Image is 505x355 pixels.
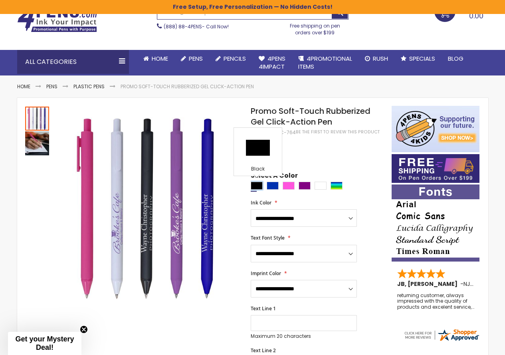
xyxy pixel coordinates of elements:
[267,182,279,190] div: Blue
[392,184,479,262] img: font-personalization-examples
[251,305,276,312] span: Text Line 1
[251,347,276,354] span: Text Line 2
[251,171,298,182] span: Select A Color
[25,106,50,131] div: Promo Soft-Touch Rubberized Gel Click-Action Pen
[392,106,479,152] img: 4pens 4 kids
[397,280,460,288] span: JB, [PERSON_NAME]
[469,11,483,21] span: 0.00
[358,50,394,67] a: Rush
[281,20,349,36] div: Free shipping on pen orders over $199
[15,335,74,351] span: Get your Mystery Deal!
[292,50,358,76] a: 4PROMOTIONALITEMS
[315,182,327,190] div: White
[251,333,357,339] p: Maximum 20 characters
[174,50,209,67] a: Pens
[80,325,88,333] button: Close teaser
[164,23,229,30] span: - Call Now!
[252,50,292,76] a: 4Pens4impact
[403,328,480,342] img: 4pens.com widget logo
[251,182,263,190] div: Black
[73,83,105,90] a: Plastic Pens
[251,199,271,206] span: Ink Color
[442,50,470,67] a: Blog
[25,131,49,155] img: Promo Soft-Touch Rubberized Gel Click-Action Pen
[269,129,296,136] div: 4PHPC-764
[152,54,168,63] span: Home
[463,280,473,288] span: NJ
[259,54,285,71] span: 4Pens 4impact
[394,50,442,67] a: Specials
[121,83,254,90] li: Promo Soft-Touch Rubberized Gel Click-Action Pen
[209,50,252,67] a: Pencils
[189,54,203,63] span: Pens
[8,332,81,355] div: Get your Mystery Deal!Close teaser
[298,54,352,71] span: 4PROMOTIONAL ITEMS
[46,83,57,90] a: Pens
[17,83,30,90] a: Home
[17,50,129,74] div: All Categories
[397,293,475,310] div: returning customer, always impressed with the quality of products and excelent service, will retu...
[251,105,370,127] span: Promo Soft-Touch Rubberized Gel Click-Action Pen
[17,7,97,32] img: 4Pens Custom Pens and Promotional Products
[299,182,311,190] div: Purple
[137,50,174,67] a: Home
[296,129,380,135] a: Be the first to review this product
[58,117,240,300] img: Promo Soft-Touch Rubberized Gel Click-Action Pen
[373,54,388,63] span: Rush
[403,337,480,344] a: 4pens.com certificate URL
[164,23,202,30] a: (888) 88-4PENS
[283,182,295,190] div: Pink
[331,182,343,190] div: Assorted
[409,54,435,63] span: Specials
[448,54,463,63] span: Blog
[392,154,479,183] img: Free shipping on orders over $199
[251,270,281,277] span: Imprint Color
[236,166,280,174] div: Black
[251,234,285,241] span: Text Font Style
[224,54,246,63] span: Pencils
